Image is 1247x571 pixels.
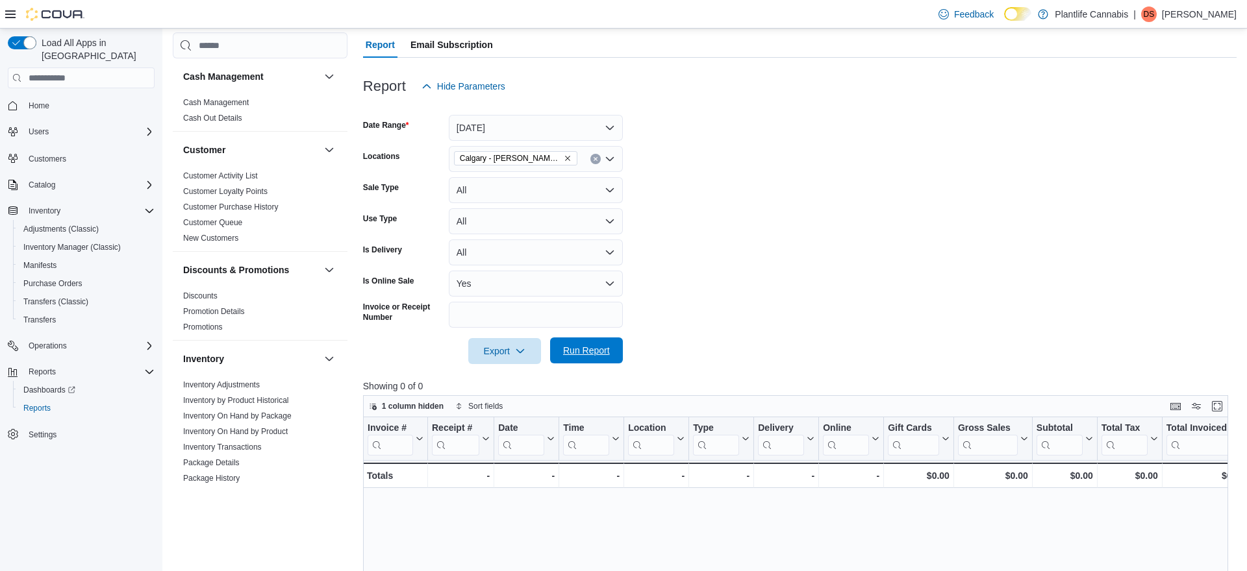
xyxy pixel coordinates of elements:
[3,96,160,115] button: Home
[183,263,319,276] button: Discounts & Promotions
[437,80,505,93] span: Hide Parameters
[564,154,572,162] button: Remove Calgary - Shepard Regional from selection in this group
[183,217,242,228] span: Customer Queue
[23,203,66,219] button: Inventory
[498,422,544,435] div: Date
[693,422,749,456] button: Type
[1133,6,1136,22] p: |
[18,400,56,416] a: Reports
[29,101,49,111] span: Home
[363,213,397,224] label: Use Type
[363,182,399,193] label: Sale Type
[23,315,56,325] span: Transfers
[183,143,319,156] button: Customer
[432,422,490,456] button: Receipt #
[23,151,71,167] a: Customers
[321,142,337,158] button: Customer
[628,422,685,456] button: Location
[183,263,289,276] h3: Discounts & Promotions
[1037,422,1083,456] div: Subtotal
[3,337,160,355] button: Operations
[1102,422,1148,435] div: Total Tax
[183,114,242,123] a: Cash Out Details
[368,422,413,435] div: Invoice #
[363,151,400,162] label: Locations
[183,427,288,436] a: Inventory On Hand by Product
[758,422,804,435] div: Delivery
[1162,6,1237,22] p: [PERSON_NAME]
[23,98,55,114] a: Home
[1102,468,1158,483] div: $0.00
[321,262,337,278] button: Discounts & Promotions
[758,422,804,456] div: Delivery
[605,154,615,164] button: Open list of options
[183,171,258,180] a: Customer Activity List
[26,8,84,21] img: Cova
[958,422,1028,456] button: Gross Sales
[321,351,337,367] button: Inventory
[888,422,939,456] div: Gift Card Sales
[183,411,292,420] a: Inventory On Hand by Package
[183,234,238,243] a: New Customers
[18,276,155,291] span: Purchase Orders
[1004,7,1031,21] input: Dark Mode
[1102,422,1148,456] div: Total Tax
[29,206,60,216] span: Inventory
[183,457,240,468] span: Package Details
[23,427,62,443] a: Settings
[958,422,1018,435] div: Gross Sales
[23,297,88,307] span: Transfers (Classic)
[183,474,240,483] a: Package History
[1166,468,1244,483] div: $0.00
[498,468,555,483] div: -
[23,97,155,114] span: Home
[1166,422,1234,456] div: Total Invoiced
[18,239,126,255] a: Inventory Manager (Classic)
[823,422,869,456] div: Online
[183,202,279,212] span: Customer Purchase History
[183,322,223,332] span: Promotions
[1141,6,1157,22] div: Dorothy Szczepanski
[449,177,623,203] button: All
[18,294,155,310] span: Transfers (Classic)
[363,245,402,255] label: Is Delivery
[23,426,155,443] span: Settings
[693,422,739,456] div: Type
[693,422,739,435] div: Type
[590,154,601,164] button: Clear input
[183,143,225,156] h3: Customer
[29,341,67,351] span: Operations
[183,186,268,197] span: Customer Loyalty Points
[183,70,319,83] button: Cash Management
[449,271,623,297] button: Yes
[183,233,238,243] span: New Customers
[18,382,155,398] span: Dashboards
[758,468,814,483] div: -
[366,32,395,58] span: Report
[3,425,160,444] button: Settings
[363,120,409,130] label: Date Range
[1055,6,1128,22] p: Plantlife Cannabis
[449,239,623,265] button: All
[18,382,81,398] a: Dashboards
[3,123,160,141] button: Users
[18,312,155,328] span: Transfers
[823,422,869,435] div: Online
[888,468,950,483] div: $0.00
[183,307,245,316] a: Promotion Details
[321,69,337,84] button: Cash Management
[183,380,260,389] a: Inventory Adjustments
[23,124,54,140] button: Users
[23,364,155,380] span: Reports
[183,98,249,107] a: Cash Management
[410,32,493,58] span: Email Subscription
[18,221,155,237] span: Adjustments (Classic)
[1189,398,1204,414] button: Display options
[368,422,423,456] button: Invoice #
[1037,468,1093,483] div: $0.00
[23,150,155,166] span: Customers
[183,113,242,123] span: Cash Out Details
[550,337,623,363] button: Run Report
